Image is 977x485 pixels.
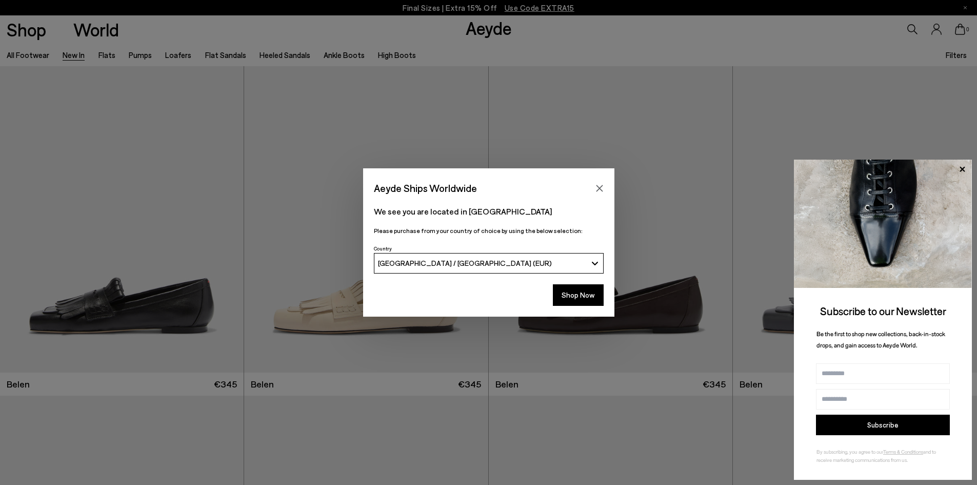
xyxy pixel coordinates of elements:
button: Subscribe [816,415,950,435]
span: By subscribing, you agree to our [816,449,883,455]
a: Terms & Conditions [883,449,923,455]
span: Country [374,245,392,251]
span: [GEOGRAPHIC_DATA] / [GEOGRAPHIC_DATA] (EUR) [378,259,552,267]
span: Aeyde Ships Worldwide [374,179,477,197]
button: Close [592,181,607,196]
span: Be the first to shop new collections, back-in-stock drops, and gain access to Aeyde World. [816,330,945,349]
img: ca3f721fb6ff708a270709c41d776025.jpg [794,160,972,288]
button: Shop Now [553,284,604,306]
span: Subscribe to our Newsletter [820,304,946,317]
p: We see you are located in [GEOGRAPHIC_DATA] [374,205,604,218]
p: Please purchase from your country of choice by using the below selection: [374,226,604,236]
